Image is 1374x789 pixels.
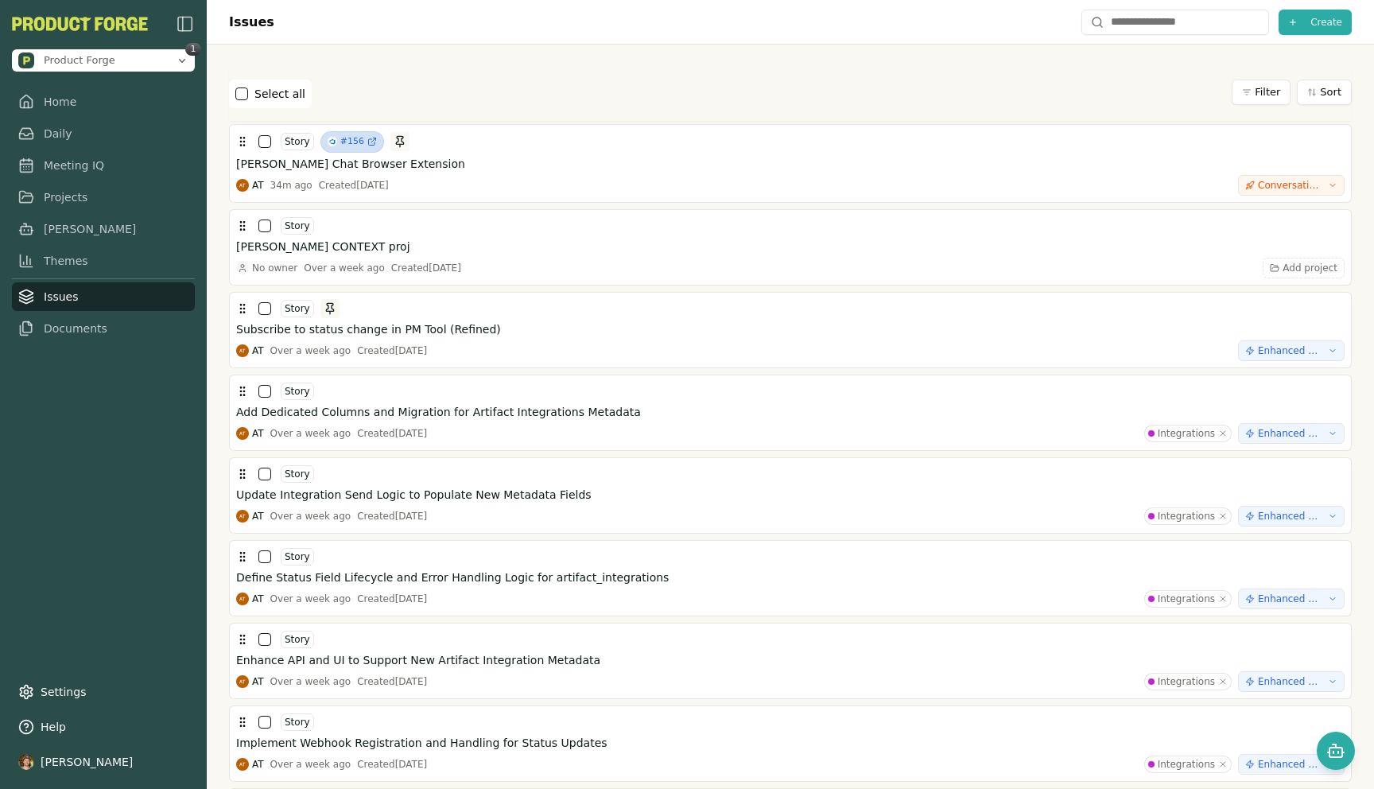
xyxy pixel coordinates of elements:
[236,156,465,172] h3: [PERSON_NAME] Chat Browser Extension
[1238,340,1345,361] button: Enhanced Artifact Integration Sync and Real-Time Status Management
[12,215,195,243] a: [PERSON_NAME]
[12,748,195,776] button: [PERSON_NAME]
[185,43,201,56] span: 1
[254,86,305,102] label: Select all
[357,675,427,688] div: Created [DATE]
[12,247,195,275] a: Themes
[1238,754,1345,775] button: Enhanced Artifact Integration Sync and Real-Time Status Management
[18,754,34,770] img: profile
[236,344,249,357] img: Adam Tucker
[270,510,351,523] div: Over a week ago
[1238,589,1345,609] button: Enhanced Artifact Integration Sync and Real-Time Status Management
[236,593,249,605] img: Adam Tucker
[357,510,427,523] div: Created [DATE]
[281,300,314,317] div: Story
[236,510,249,523] img: Adam Tucker
[281,133,314,150] div: Story
[1310,16,1342,29] span: Create
[1158,593,1215,605] span: Integrations
[1258,510,1322,523] span: Enhanced Artifact Integration Sync and Real-Time Status Management
[12,282,195,311] a: Issues
[252,344,264,357] span: AT
[270,427,351,440] div: Over a week ago
[236,652,600,668] h3: Enhance API and UI to Support New Artifact Integration Metadata
[281,631,314,648] div: Story
[1258,427,1322,440] span: Enhanced Artifact Integration Sync and Real-Time Status Management
[1144,756,1232,773] button: Integrations
[304,262,385,274] div: Over a week ago
[281,217,314,235] div: Story
[176,14,195,33] button: Close Sidebar
[1263,258,1345,278] button: Add project
[281,465,314,483] div: Story
[236,758,249,771] img: Adam Tucker
[1258,758,1322,771] span: Enhanced Artifact Integration Sync and Real-Time Status Management
[236,427,249,440] img: Adam Tucker
[229,13,274,32] h1: Issues
[236,404,641,420] h3: Add Dedicated Columns and Migration for Artifact Integrations Metadata
[12,17,148,31] img: Product Forge
[44,53,115,68] span: Product Forge
[236,569,669,585] h3: Define Status Field Lifecycle and Error Handling Logic for artifact_integrations
[236,735,607,751] h3: Implement Webhook Registration and Handling for Status Updates
[1158,758,1215,771] span: Integrations
[252,179,264,192] span: AT
[357,344,427,357] div: Created [DATE]
[12,713,195,741] button: Help
[391,262,461,274] div: Created [DATE]
[12,151,195,180] a: Meeting IQ
[1317,732,1355,770] button: Open chat
[1144,590,1232,608] button: Integrations
[176,14,195,33] img: sidebar
[12,49,195,72] button: Open organization switcher
[319,179,389,192] div: Created [DATE]
[1144,507,1232,525] button: Integrations
[12,17,148,31] button: PF-Logo
[357,758,427,771] div: Created [DATE]
[12,314,195,343] a: Documents
[236,239,410,255] h3: [PERSON_NAME] CONTEXT proj
[1279,10,1352,35] button: Create
[270,593,351,605] div: Over a week ago
[252,427,264,440] span: AT
[270,179,312,192] div: 34m ago
[1238,671,1345,692] button: Enhanced Artifact Integration Sync and Real-Time Status Management
[236,179,249,192] img: Adam Tucker
[1283,262,1337,274] span: Add project
[270,675,351,688] div: Over a week ago
[281,713,314,731] div: Story
[1238,506,1345,527] button: Enhanced Artifact Integration Sync and Real-Time Status Management
[1258,675,1322,688] span: Enhanced Artifact Integration Sync and Real-Time Status Management
[357,593,427,605] div: Created [DATE]
[1258,593,1322,605] span: Enhanced Artifact Integration Sync and Real-Time Status Management
[1158,510,1215,523] span: Integrations
[340,135,364,149] span: #156
[12,119,195,148] a: Daily
[18,52,34,68] img: Product Forge
[1158,675,1215,688] span: Integrations
[270,758,351,771] div: Over a week ago
[252,262,297,274] span: No owner
[236,321,501,337] h3: Subscribe to status change in PM Tool (Refined)
[281,383,314,400] div: Story
[1232,80,1291,105] button: Filter
[270,344,351,357] div: Over a week ago
[12,678,195,706] a: Settings
[1158,427,1215,440] span: Integrations
[1258,179,1322,192] span: Conversation-to-Prototype
[236,487,592,503] h3: Update Integration Send Logic to Populate New Metadata Fields
[252,758,264,771] span: AT
[1144,425,1232,442] button: Integrations
[236,675,249,688] img: Adam Tucker
[1258,344,1322,357] span: Enhanced Artifact Integration Sync and Real-Time Status Management
[1238,175,1345,196] button: Conversation-to-Prototype
[1144,673,1232,690] button: Integrations
[252,593,264,605] span: AT
[1297,80,1352,105] button: Sort
[12,87,195,116] a: Home
[252,675,264,688] span: AT
[1238,423,1345,444] button: Enhanced Artifact Integration Sync and Real-Time Status Management
[357,427,427,440] div: Created [DATE]
[281,548,314,566] div: Story
[12,183,195,212] a: Projects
